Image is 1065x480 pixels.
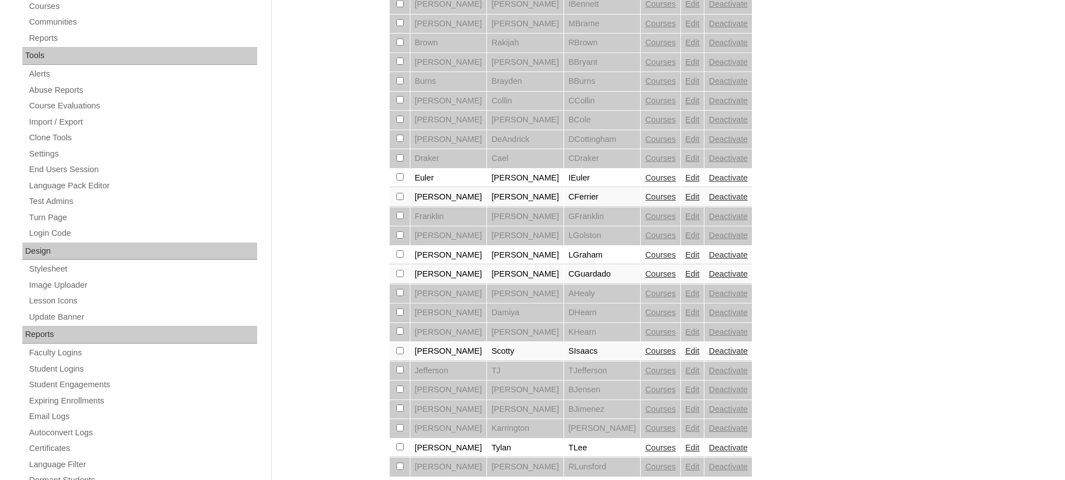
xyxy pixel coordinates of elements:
[487,169,564,188] td: [PERSON_NAME]
[645,308,676,317] a: Courses
[28,458,257,472] a: Language Filter
[709,115,747,124] a: Deactivate
[564,439,641,458] td: TLee
[564,303,641,322] td: DHearn
[28,378,257,392] a: Student Engagements
[487,381,564,400] td: [PERSON_NAME]
[410,15,487,34] td: [PERSON_NAME]
[410,265,487,284] td: [PERSON_NAME]
[685,135,699,144] a: Edit
[487,439,564,458] td: Tylan
[487,265,564,284] td: [PERSON_NAME]
[487,226,564,245] td: [PERSON_NAME]
[645,115,676,124] a: Courses
[709,38,747,47] a: Deactivate
[564,34,641,53] td: RBrown
[709,192,747,201] a: Deactivate
[410,323,487,342] td: [PERSON_NAME]
[685,443,699,452] a: Edit
[685,231,699,240] a: Edit
[645,58,676,66] a: Courses
[709,327,747,336] a: Deactivate
[564,419,641,438] td: [PERSON_NAME]
[564,111,641,130] td: BCole
[410,246,487,265] td: [PERSON_NAME]
[487,92,564,111] td: Collin
[487,72,564,91] td: Brayden
[28,194,257,208] a: Test Admins
[487,419,564,438] td: Karrington
[645,405,676,414] a: Courses
[685,250,699,259] a: Edit
[685,424,699,433] a: Edit
[645,385,676,394] a: Courses
[564,53,641,72] td: BBryant
[28,410,257,424] a: Email Logs
[685,115,699,124] a: Edit
[645,135,676,144] a: Courses
[28,179,257,193] a: Language Pack Editor
[487,15,564,34] td: [PERSON_NAME]
[22,47,257,65] div: Tools
[709,173,747,182] a: Deactivate
[22,243,257,260] div: Design
[410,111,487,130] td: [PERSON_NAME]
[28,441,257,455] a: Certificates
[28,346,257,360] a: Faculty Logins
[28,426,257,440] a: Autoconvert Logs
[28,147,257,161] a: Settings
[645,443,676,452] a: Courses
[645,96,676,105] a: Courses
[28,15,257,29] a: Communities
[28,31,257,45] a: Reports
[410,169,487,188] td: Euler
[564,188,641,207] td: CFerrier
[410,72,487,91] td: Burns
[685,38,699,47] a: Edit
[709,289,747,298] a: Deactivate
[28,99,257,113] a: Course Evaluations
[685,346,699,355] a: Edit
[709,58,747,66] a: Deactivate
[487,53,564,72] td: [PERSON_NAME]
[564,130,641,149] td: DCottingham
[645,366,676,375] a: Courses
[709,231,747,240] a: Deactivate
[487,111,564,130] td: [PERSON_NAME]
[709,424,747,433] a: Deactivate
[564,169,641,188] td: IEuler
[685,289,699,298] a: Edit
[685,77,699,85] a: Edit
[487,400,564,419] td: [PERSON_NAME]
[709,19,747,28] a: Deactivate
[22,326,257,344] div: Reports
[410,362,487,381] td: Jefferson
[410,34,487,53] td: Brown
[410,381,487,400] td: [PERSON_NAME]
[685,154,699,163] a: Edit
[487,458,564,477] td: [PERSON_NAME]
[685,19,699,28] a: Edit
[645,462,676,471] a: Courses
[564,284,641,303] td: AHealy
[685,192,699,201] a: Edit
[564,149,641,168] td: CDraker
[645,173,676,182] a: Courses
[709,77,747,85] a: Deactivate
[645,269,676,278] a: Courses
[410,400,487,419] td: [PERSON_NAME]
[685,366,699,375] a: Edit
[645,38,676,47] a: Courses
[28,362,257,376] a: Student Logins
[564,15,641,34] td: MBrame
[28,67,257,81] a: Alerts
[685,462,699,471] a: Edit
[709,443,747,452] a: Deactivate
[487,362,564,381] td: TJ
[709,385,747,394] a: Deactivate
[645,19,676,28] a: Courses
[410,419,487,438] td: [PERSON_NAME]
[645,212,676,221] a: Courses
[645,250,676,259] a: Courses
[709,154,747,163] a: Deactivate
